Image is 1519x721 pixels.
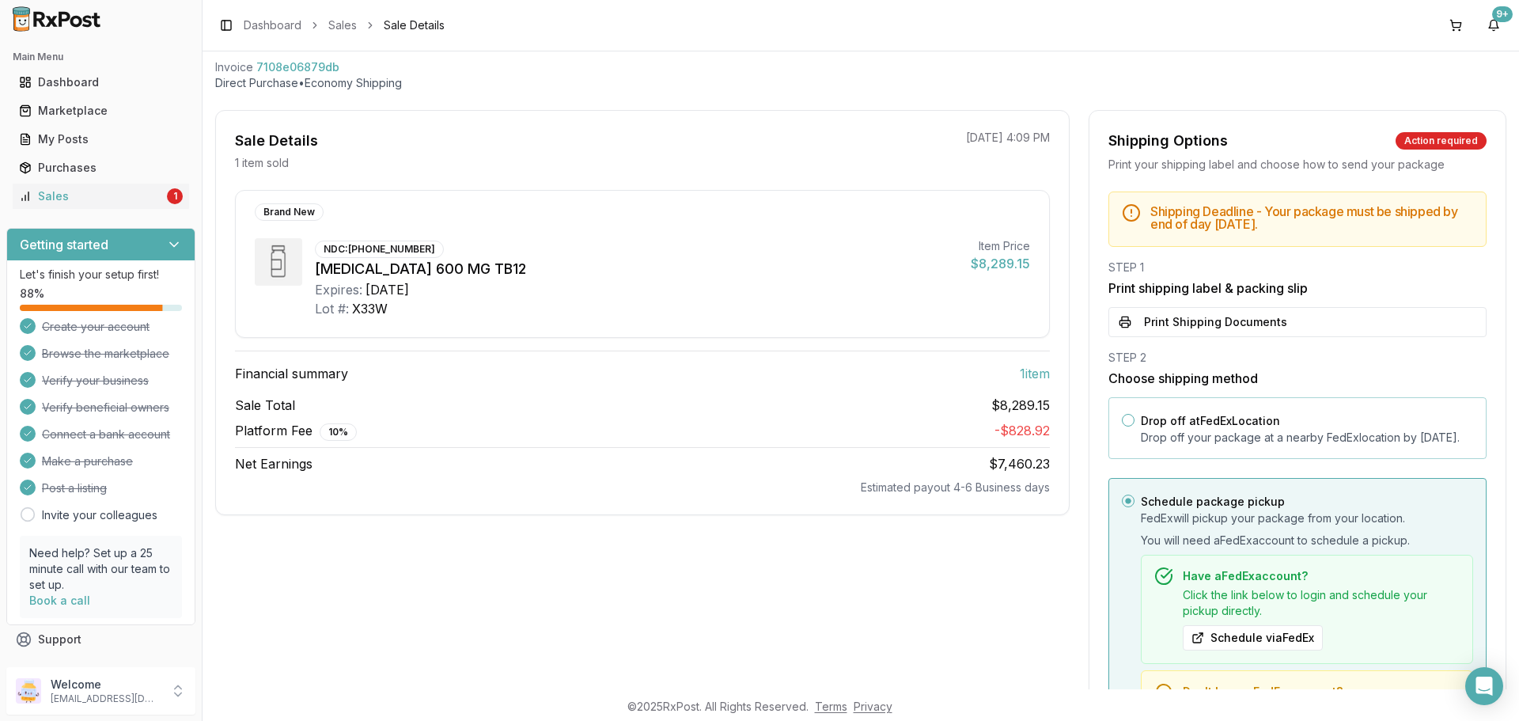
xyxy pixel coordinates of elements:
div: STEP 1 [1108,260,1487,275]
a: My Posts [13,125,189,154]
button: Sales1 [6,184,195,209]
span: Financial summary [235,364,348,383]
span: 7108e06879db [256,59,339,75]
div: Estimated payout 4-6 Business days [235,480,1050,495]
div: Sales [19,188,164,204]
div: [DATE] [366,280,409,299]
img: User avatar [16,678,41,704]
button: Schedule viaFedEx [1183,625,1323,651]
img: RxPost Logo [6,6,108,32]
span: Browse the marketplace [42,346,169,362]
a: Invite your colleagues [42,507,157,523]
h3: Choose shipping method [1108,369,1487,388]
span: Sale Total [235,396,295,415]
h5: Shipping Deadline - Your package must be shipped by end of day [DATE] . [1150,205,1473,230]
div: Purchases [19,160,183,176]
span: Platform Fee [235,421,357,441]
h3: Print shipping label & packing slip [1108,279,1487,298]
a: Book a call [29,594,90,607]
a: Marketplace [13,97,189,125]
span: $7,460.23 [989,456,1050,472]
div: NDC: [PHONE_NUMBER] [315,241,444,258]
span: Verify beneficial owners [42,400,169,416]
label: Schedule package pickup [1141,495,1285,508]
button: Marketplace [6,98,195,123]
span: Post a listing [42,480,107,496]
p: Drop off your package at a nearby FedEx location by [DATE] . [1141,430,1473,446]
a: Sales [328,17,357,33]
button: Purchases [6,155,195,180]
p: [DATE] 4:09 PM [966,130,1050,146]
span: Have a FedEx account? [1183,568,1308,584]
p: FedEx will pickup your package from your location. [1141,510,1473,526]
div: Dashboard [19,74,183,90]
p: 1 item sold [235,155,289,171]
span: Don't have a FedEx account? [1183,684,1343,700]
div: Sale Details [235,130,318,152]
div: Item Price [971,238,1030,254]
label: Drop off at FedEx Location [1141,414,1280,427]
span: Net Earnings [235,454,313,473]
button: Print Shipping Documents [1108,307,1487,337]
span: Click the link below to login and schedule your pickup directly. [1183,587,1460,619]
span: Verify your business [42,373,149,389]
span: 1 item [1020,364,1050,383]
img: Rukobia 600 MG TB12 [255,238,302,286]
h2: Main Menu [13,51,189,63]
span: Feedback [38,660,92,676]
a: Terms [815,700,847,713]
div: Print your shipping label and choose how to send your package [1108,157,1487,173]
span: $8,289.15 [991,396,1050,415]
div: Open Intercom Messenger [1465,667,1503,705]
a: Dashboard [244,17,301,33]
p: Direct Purchase • Economy Shipping [215,75,1506,91]
button: 9+ [1481,13,1506,38]
div: 9+ [1492,6,1513,22]
span: 88 % [20,286,44,302]
a: Purchases [13,154,189,182]
h3: Getting started [20,235,108,254]
div: My Posts [19,131,183,147]
button: My Posts [6,127,195,152]
span: Make a purchase [42,453,133,469]
div: Invoice [215,59,253,75]
div: $8,289.15 [971,254,1030,273]
button: Support [6,625,195,654]
a: Dashboard [13,68,189,97]
div: [MEDICAL_DATA] 600 MG TB12 [315,258,958,280]
div: Lot #: [315,299,349,318]
div: STEP 2 [1108,350,1487,366]
div: Action required [1396,132,1487,150]
div: 10 % [320,423,357,441]
span: You will need a FedEx account to schedule a pickup. [1141,533,1473,548]
p: Welcome [51,677,161,693]
nav: breadcrumb [244,17,445,33]
p: Let's finish your setup first! [20,267,182,283]
span: Sale Details [384,17,445,33]
a: Sales1 [13,182,189,211]
div: Expires: [315,280,362,299]
div: X33W [352,299,388,318]
p: Need help? Set up a 25 minute call with our team to set up. [29,545,172,593]
button: Feedback [6,654,195,682]
span: Create your account [42,319,150,335]
div: 1 [167,188,183,204]
div: Marketplace [19,103,183,119]
p: [EMAIL_ADDRESS][DOMAIN_NAME] [51,693,161,705]
div: Brand New [255,203,324,221]
span: - $828.92 [994,423,1050,438]
span: Connect a bank account [42,427,170,442]
div: Shipping Options [1108,130,1228,152]
a: Privacy [854,700,892,713]
button: Dashboard [6,70,195,95]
